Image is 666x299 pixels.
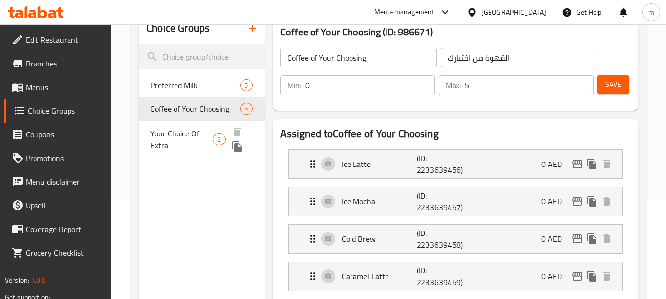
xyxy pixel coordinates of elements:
span: Version: [5,274,29,287]
a: Grocery Checklist [4,241,111,265]
span: Coffee of Your Choosing [150,103,240,115]
a: Choice Groups [4,99,111,123]
p: Min: [287,79,301,91]
p: Ice Latte [342,158,417,170]
p: 0 AED [541,270,570,282]
button: delete [599,157,614,171]
span: Upsell [26,199,104,211]
span: Grocery Checklist [26,247,104,259]
button: duplicate [585,232,599,246]
button: duplicate [585,157,599,171]
h2: Choice Groups [146,21,210,35]
button: delete [599,194,614,209]
div: Expand [289,262,622,291]
span: 2 [213,135,225,144]
span: Save [605,78,621,91]
a: Coupons [4,123,111,146]
p: (ID: 2233639456) [417,152,467,176]
div: Expand [289,150,622,178]
button: delete [599,232,614,246]
a: Branches [4,52,111,75]
span: 5 [241,104,252,114]
a: Edit Restaurant [4,28,111,52]
div: [GEOGRAPHIC_DATA] [481,7,546,18]
p: 0 AED [541,158,570,170]
p: Caramel Latte [342,270,417,282]
div: Expand [289,225,622,253]
a: Menu disclaimer [4,170,111,194]
p: 0 AED [541,233,570,245]
button: edit [570,269,585,284]
span: Choice Groups [28,105,104,117]
h3: Coffee of Your Choosing (ID: 986671) [280,24,631,40]
p: (ID: 2233639458) [417,227,467,251]
div: Your Choice Of Extra2deleteduplicate [139,121,264,158]
a: Promotions [4,146,111,170]
span: 5 [241,81,252,90]
div: Choices [240,79,252,91]
button: delete [599,269,614,284]
span: Branches [26,58,104,69]
a: Menus [4,75,111,99]
div: Expand [289,187,622,216]
button: duplicate [585,194,599,209]
p: Ice Mocha [342,196,417,207]
button: Save [597,75,629,94]
p: Max: [446,79,461,91]
span: Your Choice Of Extra [150,128,213,151]
p: Cold Brew [342,233,417,245]
span: Preferred Milk [150,79,240,91]
span: Coverage Report [26,223,104,235]
div: Menu-management [374,6,435,18]
h2: Assigned to Coffee of Your Choosing [280,127,631,141]
button: edit [570,157,585,171]
span: Coupons [26,129,104,140]
button: edit [570,232,585,246]
div: Preferred Milk5 [139,73,264,97]
button: duplicate [230,139,245,154]
p: 0 AED [541,196,570,207]
button: duplicate [585,269,599,284]
span: 1.0.0 [31,274,46,287]
li: Expand [280,258,631,295]
span: Menu disclaimer [26,176,104,188]
p: (ID: 2233639457) [417,190,467,213]
span: Promotions [26,152,104,164]
span: Edit Restaurant [26,34,104,46]
div: Choices [213,133,225,145]
button: delete [230,125,245,139]
button: edit [570,194,585,209]
li: Expand [280,183,631,220]
a: Coverage Report [4,217,111,241]
p: (ID: 2233639459) [417,265,467,288]
li: Expand [280,145,631,183]
li: Expand [280,220,631,258]
input: search [139,44,264,69]
span: Menus [26,81,104,93]
span: m [648,7,654,18]
div: Coffee of Your Choosing5 [139,97,264,121]
a: Upsell [4,194,111,217]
